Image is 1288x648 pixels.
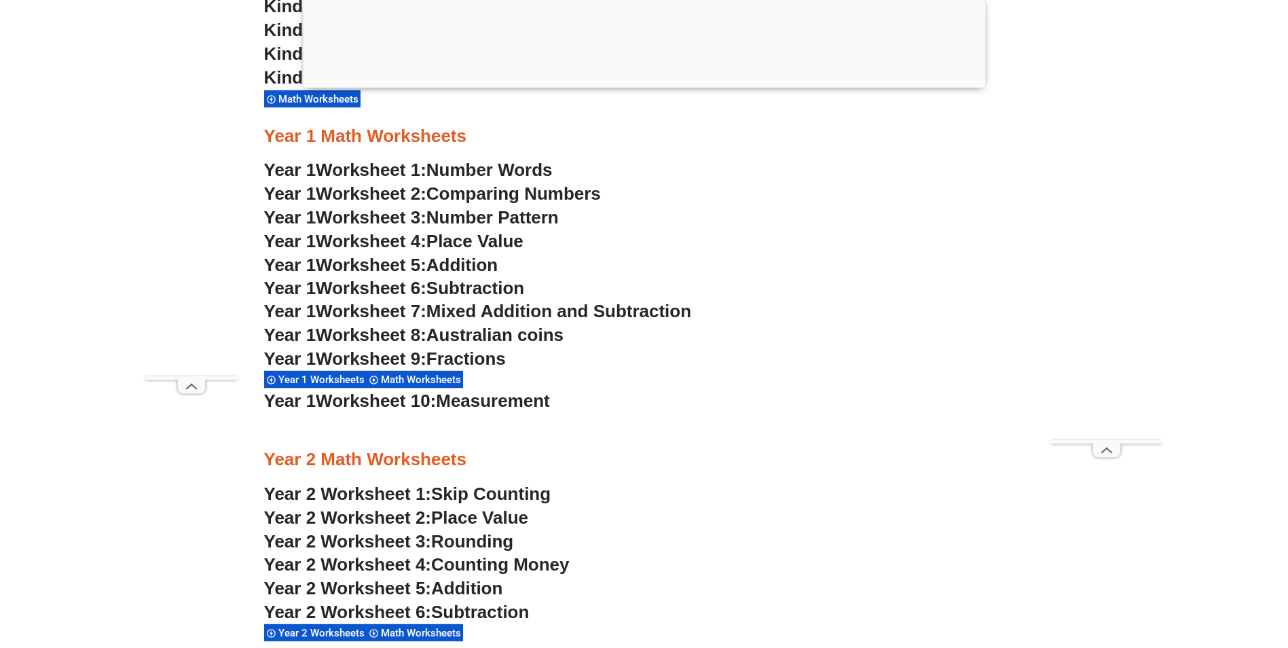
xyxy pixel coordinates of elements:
[431,578,502,598] span: Addition
[426,207,559,228] span: Number Pattern
[264,602,530,622] a: Year 2 Worksheet 6:Subtraction
[264,43,320,64] span: Kinder
[367,370,463,389] div: Math Worksheets
[431,507,528,528] span: Place Value
[316,231,426,251] span: Worksheet 4:
[316,207,426,228] span: Worksheet 3:
[316,301,426,321] span: Worksheet 7:
[316,348,426,369] span: Worksheet 9:
[431,554,570,575] span: Counting Money
[264,578,432,598] span: Year 2 Worksheet 5:
[145,33,237,376] iframe: Advertisement
[264,255,498,275] a: Year 1Worksheet 5:Addition
[264,278,525,298] a: Year 1Worksheet 6:Subtraction
[316,391,436,411] span: Worksheet 10:
[264,207,559,228] a: Year 1Worksheet 3:Number Pattern
[426,183,601,204] span: Comparing Numbers
[316,278,426,298] span: Worksheet 6:
[264,484,432,504] span: Year 2 Worksheet 1:
[431,484,551,504] span: Skip Counting
[264,602,432,622] span: Year 2 Worksheet 6:
[264,484,551,504] a: Year 2 Worksheet 1:Skip Counting
[264,90,361,108] div: Math Worksheets
[426,348,506,369] span: Fractions
[316,160,426,180] span: Worksheet 1:
[278,627,369,639] span: Year 2 Worksheets
[264,348,506,369] a: Year 1Worksheet 9:Fractions
[426,231,523,251] span: Place Value
[426,301,691,321] span: Mixed Addition and Subtraction
[1051,33,1162,440] iframe: Advertisement
[264,125,1025,148] h3: Year 1 Math Worksheets
[381,374,465,386] span: Math Worksheets
[316,325,426,345] span: Worksheet 8:
[316,255,426,275] span: Worksheet 5:
[264,531,432,552] span: Year 2 Worksheet 3:
[264,231,523,251] a: Year 1Worksheet 4:Place Value
[264,507,432,528] span: Year 2 Worksheet 2:
[426,325,564,345] span: Australian coins
[264,160,553,180] a: Year 1Worksheet 1:Number Words
[316,183,426,204] span: Worksheet 2:
[264,20,320,40] span: Kinder
[431,531,513,552] span: Rounding
[264,325,564,345] a: Year 1Worksheet 8:Australian coins
[264,301,692,321] a: Year 1Worksheet 7:Mixed Addition and Subtraction
[1062,494,1288,648] iframe: Chat Widget
[426,160,553,180] span: Number Words
[278,93,363,105] span: Math Worksheets
[264,624,367,642] div: Year 2 Worksheets
[426,278,524,298] span: Subtraction
[264,183,601,204] a: Year 1Worksheet 2:Comparing Numbers
[264,554,432,575] span: Year 2 Worksheet 4:
[264,531,514,552] a: Year 2 Worksheet 3:Rounding
[264,370,367,389] div: Year 1 Worksheets
[264,391,550,411] a: Year 1Worksheet 10:Measurement
[367,624,463,642] div: Math Worksheets
[278,374,369,386] span: Year 1 Worksheets
[426,255,498,275] span: Addition
[264,578,503,598] a: Year 2 Worksheet 5:Addition
[264,67,320,88] span: Kinder
[431,602,529,622] span: Subtraction
[381,627,465,639] span: Math Worksheets
[264,554,570,575] a: Year 2 Worksheet 4:Counting Money
[264,507,529,528] a: Year 2 Worksheet 2:Place Value
[264,448,1025,471] h3: Year 2 Math Worksheets
[436,391,550,411] span: Measurement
